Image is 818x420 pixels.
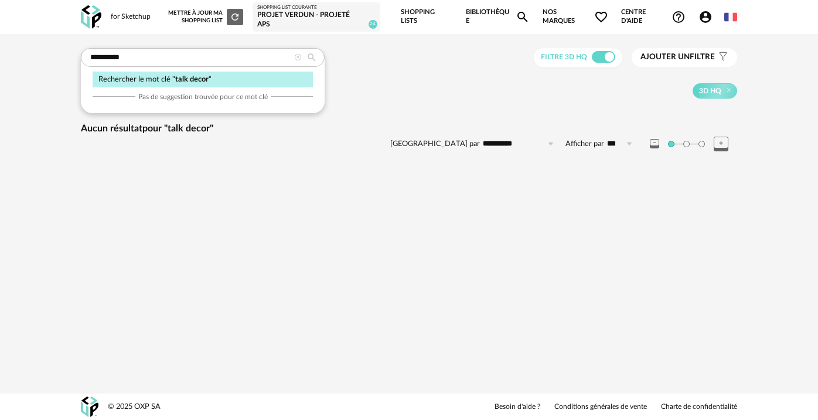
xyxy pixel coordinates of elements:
span: pour "talk decor" [142,124,213,133]
span: 24 [369,20,377,29]
span: Filtre 3D HQ [541,53,587,60]
span: Help Circle Outline icon [672,10,686,24]
span: Magnify icon [516,10,530,24]
span: talk decor [175,76,209,83]
span: Account Circle icon [698,10,718,24]
a: Besoin d'aide ? [495,402,540,412]
label: [GEOGRAPHIC_DATA] par [390,139,480,149]
span: Pas de suggestion trouvée pour ce mot clé [138,92,268,101]
div: Mettre à jour ma Shopping List [168,9,243,25]
button: Ajouter unfiltre Filter icon [632,48,737,67]
span: Heart Outline icon [594,10,608,24]
div: © 2025 OXP SA [108,402,161,412]
span: filtre [640,52,715,62]
div: Projet Verdun - Projeté APS [257,11,375,29]
img: fr [724,11,737,23]
img: OXP [81,397,98,417]
span: Filter icon [715,52,728,62]
a: Charte de confidentialité [661,402,737,412]
span: Ajouter un [640,53,690,61]
span: 3D HQ [699,86,721,96]
div: Aucun résultat [81,123,737,135]
div: Rechercher le mot clé " " [93,72,313,87]
img: OXP [81,5,101,29]
span: Centre d'aideHelp Circle Outline icon [621,8,686,25]
label: Afficher par [565,139,604,149]
div: for Sketchup [111,12,151,22]
div: Shopping List courante [257,5,375,11]
a: Shopping List courante Projet Verdun - Projeté APS 24 [257,5,375,29]
a: Conditions générales de vente [554,402,647,412]
span: Refresh icon [230,13,240,19]
span: Account Circle icon [698,10,713,24]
